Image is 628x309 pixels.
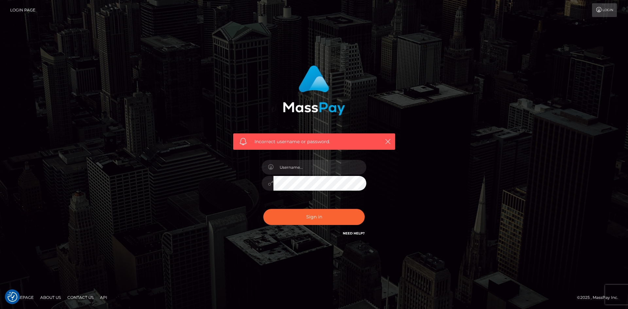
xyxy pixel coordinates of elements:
[7,292,36,302] a: Homepage
[8,292,17,302] img: Revisit consent button
[38,292,63,302] a: About Us
[254,138,374,145] span: Incorrect username or password.
[283,65,345,115] img: MassPay Login
[577,294,623,301] div: © 2025 , MassPay Inc.
[273,160,366,175] input: Username...
[97,292,110,302] a: API
[10,3,35,17] a: Login Page
[65,292,96,302] a: Contact Us
[8,292,17,302] button: Consent Preferences
[343,231,365,235] a: Need Help?
[592,3,617,17] a: Login
[263,209,365,225] button: Sign in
